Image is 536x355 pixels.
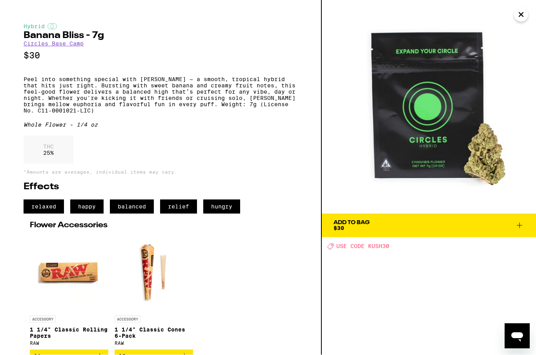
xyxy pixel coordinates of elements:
[24,51,297,61] p: $30
[70,200,104,214] span: happy
[514,8,528,22] button: Close
[336,244,389,250] span: USE CODE KUSH30
[160,200,197,214] span: relief
[24,122,297,128] div: Whole Flower - 1/4 oz
[115,234,193,312] img: RAW - 1 1/4" Classic Cones 6-Pack
[24,24,297,30] div: Hybrid
[24,31,297,41] h2: Banana Bliss - 7g
[334,220,370,226] div: Add To Bag
[115,316,140,323] p: ACCESSORY
[505,324,530,349] iframe: Button to launch messaging window
[30,316,56,323] p: ACCESSORY
[322,214,536,237] button: Add To Bag$30
[203,200,240,214] span: hungry
[115,234,193,350] a: Open page for 1 1/4" Classic Cones 6-Pack from RAW
[24,170,297,175] p: *Amounts are averages, individual items may vary.
[115,327,193,339] p: 1 1/4" Classic Cones 6-Pack
[24,136,73,164] div: 25 %
[115,341,193,346] div: RAW
[47,24,57,30] img: hybridColor.svg
[24,41,84,47] a: Circles Base Camp
[30,341,108,346] div: RAW
[24,183,297,192] h2: Effects
[30,327,108,339] p: 1 1/4" Classic Rolling Papers
[43,144,54,150] p: THC
[30,234,108,350] a: Open page for 1 1/4" Classic Rolling Papers from RAW
[110,200,154,214] span: balanced
[24,76,297,114] p: Peel into something special with [PERSON_NAME] — a smooth, tropical hybrid that hits just right. ...
[30,222,291,230] h2: Flower Accessories
[334,225,344,232] span: $30
[30,234,108,312] img: RAW - 1 1/4" Classic Rolling Papers
[24,200,64,214] span: relaxed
